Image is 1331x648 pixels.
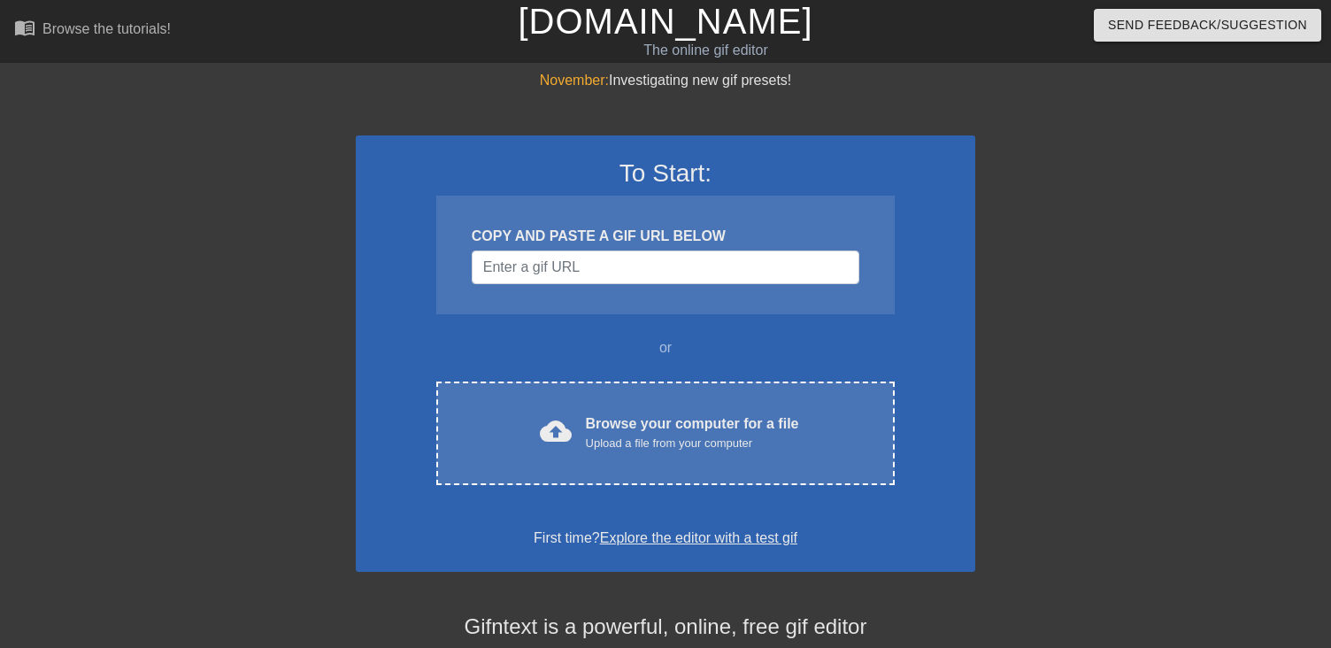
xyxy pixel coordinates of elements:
[14,17,171,44] a: Browse the tutorials!
[379,528,952,549] div: First time?
[472,251,859,284] input: Username
[452,40,958,61] div: The online gif editor
[518,2,812,41] a: [DOMAIN_NAME]
[42,21,171,36] div: Browse the tutorials!
[600,530,797,545] a: Explore the editor with a test gif
[402,337,929,359] div: or
[586,413,799,452] div: Browse your computer for a file
[379,158,952,189] h3: To Start:
[356,70,975,91] div: Investigating new gif presets!
[472,226,859,247] div: COPY AND PASTE A GIF URL BELOW
[14,17,35,38] span: menu_book
[356,614,975,640] h4: Gifntext is a powerful, online, free gif editor
[1108,14,1307,36] span: Send Feedback/Suggestion
[586,435,799,452] div: Upload a file from your computer
[540,73,609,88] span: November:
[1094,9,1321,42] button: Send Feedback/Suggestion
[540,415,572,447] span: cloud_upload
